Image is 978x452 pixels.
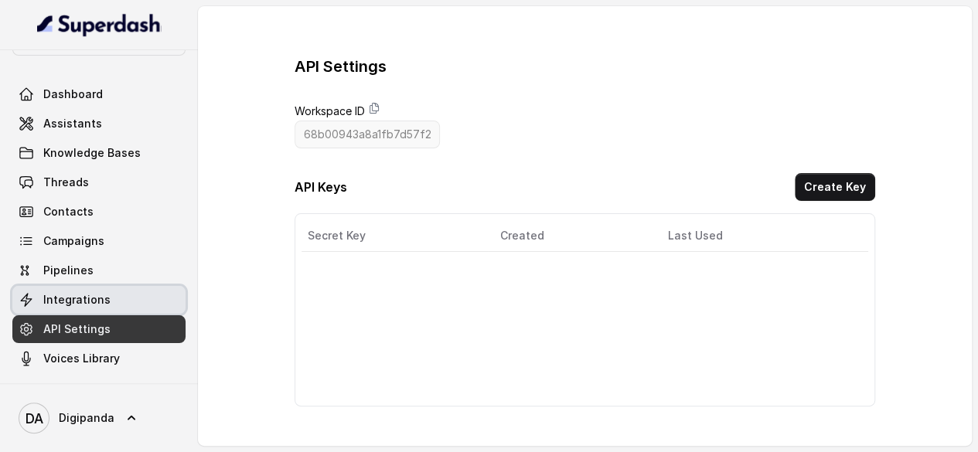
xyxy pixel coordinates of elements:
a: Campaigns [12,227,186,255]
span: Contacts [43,204,94,219]
th: Created [488,220,656,252]
a: Digipanda [12,396,186,440]
img: light.svg [37,12,162,37]
h3: API Keys [295,178,347,196]
th: Last Used [656,220,850,252]
th: Secret Key [302,220,488,252]
span: Integrations [43,292,111,308]
text: DA [26,410,43,427]
span: Pipelines [43,263,94,278]
a: Voices Library [12,345,186,372]
span: API Settings [43,321,111,337]
a: Knowledge Bases [12,139,186,167]
a: Dashboard [12,80,186,108]
a: Threads [12,168,186,196]
span: Dashboard [43,87,103,102]
a: Integrations [12,286,186,314]
h3: API Settings [295,56,387,77]
span: Voices Library [43,351,120,366]
a: Assistants [12,110,186,138]
a: Pipelines [12,257,186,284]
label: Workspace ID [295,102,365,121]
span: Campaigns [43,233,104,249]
span: Knowledge Bases [43,145,141,161]
a: API Settings [12,315,186,343]
span: Threads [43,175,89,190]
a: Contacts [12,198,186,226]
button: Create Key [795,173,875,201]
span: Digipanda [59,410,114,426]
span: Assistants [43,116,102,131]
